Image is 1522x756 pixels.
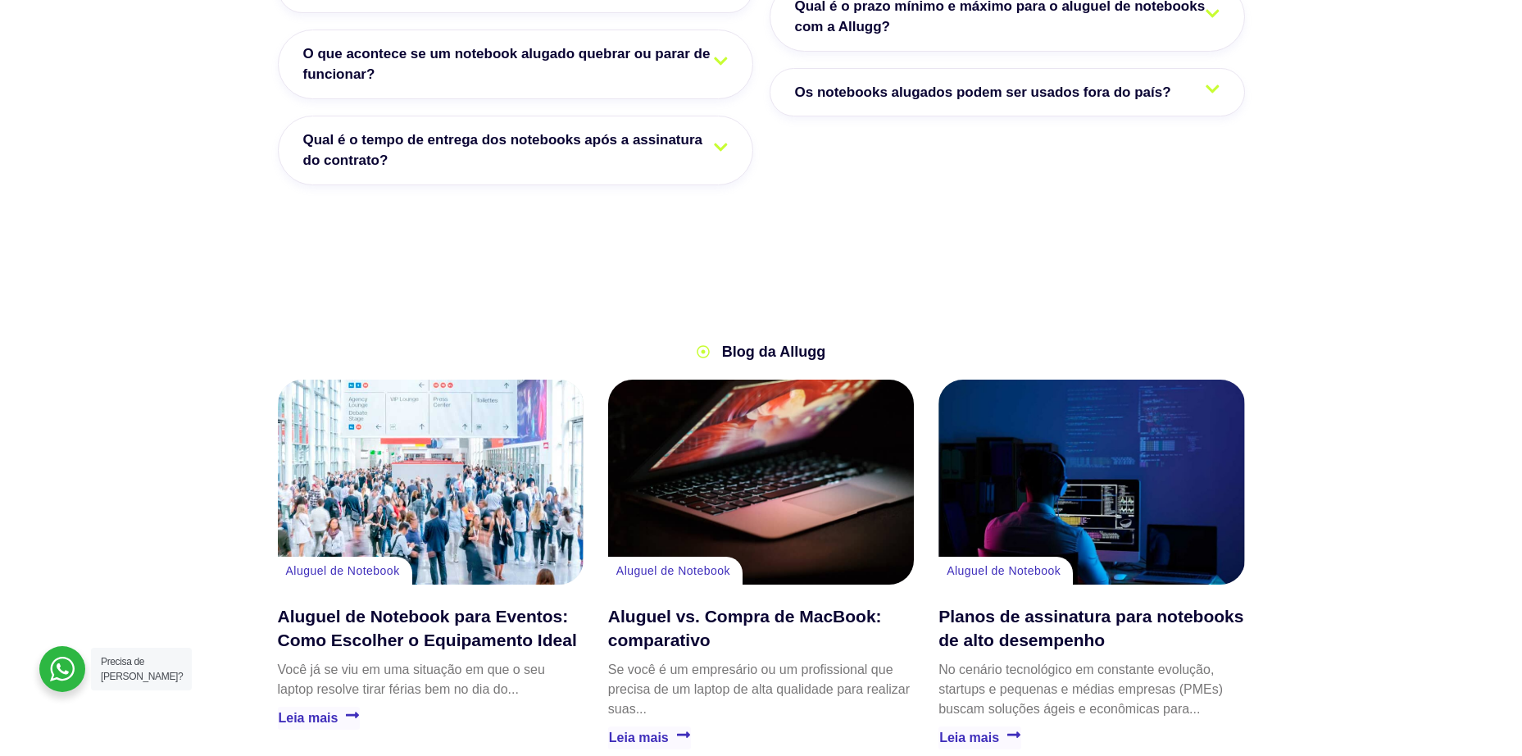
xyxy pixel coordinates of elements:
a: Aluguel de Notebook para Eventos: Como Escolher o Equipamento Ideal [278,380,584,585]
p: Se você é um empresário ou um profissional que precisa de um laptop de alta qualidade para realiz... [608,660,914,719]
a: Aluguel de Notebook [947,564,1061,577]
a: O que acontece se um notebook alugado quebrar ou parar de funcionar? [278,30,753,99]
a: Aluguel vs. Compra de MacBook: comparativo [608,607,882,649]
a: Qual é o tempo de entrega dos notebooks após a assinatura do contrato? [278,116,753,185]
div: Widget de chat [1227,546,1522,756]
span: O que acontece se um notebook alugado quebrar ou parar de funcionar? [303,43,728,85]
a: Leia mais [938,726,1021,749]
p: No cenário tecnológico em constante evolução, startups e pequenas e médias empresas (PMEs) buscam... [938,660,1244,719]
a: Os notebooks alugados podem ser usados fora do país? [770,68,1245,117]
a: Leia mais [608,726,691,749]
span: Qual é o tempo de entrega dos notebooks após a assinatura do contrato? [303,130,728,171]
a: Aluguel de Notebook [616,564,730,577]
a: Planos de assinatura para notebooks de alto desempenho [938,380,1244,585]
span: Os notebooks alugados podem ser usados fora do país? [795,82,1179,103]
a: Planos de assinatura para notebooks de alto desempenho [938,607,1243,649]
a: Aluguel vs. Compra de MacBook: comparativo [608,380,914,585]
a: Leia mais [278,707,361,729]
a: Aluguel de Notebook [286,564,400,577]
a: Aluguel de Notebook para Eventos: Como Escolher o Equipamento Ideal [278,607,577,649]
p: Você já se viu em uma situação em que o seu laptop resolve tirar férias bem no dia do... [278,660,584,699]
span: Precisa de [PERSON_NAME]? [101,656,183,682]
iframe: Chat Widget [1227,546,1522,756]
span: Blog da Allugg [718,341,825,363]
